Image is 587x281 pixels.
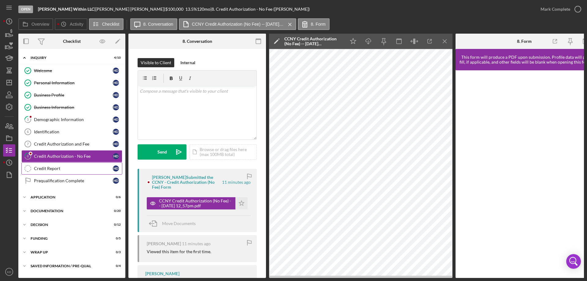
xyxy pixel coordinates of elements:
span: $100,000 [165,6,183,12]
div: [PERSON_NAME] Submitted the CCNY - Credit Authorization (No Fee) Form [152,175,221,190]
div: Saved Information / Pre-Qual [31,264,105,268]
button: 8. Conversation [130,18,177,30]
time: 2025-09-12 16:57 [222,180,251,185]
button: Send [138,144,186,160]
button: Mark Complete [534,3,584,15]
div: Credit Report [34,166,113,171]
div: Welcome [34,68,113,73]
div: 8. Conversation [183,39,212,44]
div: Send [157,144,167,160]
div: [PERSON_NAME] [PERSON_NAME] | [95,7,165,12]
div: Funding [31,237,105,240]
div: 0 / 4 [110,264,121,268]
button: KD [3,266,15,278]
div: Wrap up [31,250,105,254]
div: H D [113,80,119,86]
div: Internal [180,58,195,67]
div: H D [113,104,119,110]
div: 0 / 20 [110,209,121,213]
div: CCNY Credit Authorization (No Fee) -- [DATE] 12_57pm.pdf [159,198,232,208]
button: Checklist [89,18,124,30]
div: H D [113,153,119,159]
div: 0 / 5 [110,237,121,240]
div: 120 mo [197,7,210,12]
a: 7Credit Authorization and FeeHD [21,138,122,150]
div: Mark Complete [541,3,570,15]
button: Overview [18,18,53,30]
div: Credit Authorization and Fee [34,142,113,146]
div: Inquiry [31,56,105,60]
button: Move Documents [147,216,202,231]
div: H D [113,178,119,184]
tspan: 6 [27,130,29,134]
div: Business Information [34,105,113,110]
button: Visible to Client [138,58,174,67]
div: Application [31,195,105,199]
tspan: 8 [27,154,29,158]
div: 0 / 3 [110,250,121,254]
div: Personal Information [34,80,113,85]
div: H D [113,141,119,147]
div: H D [113,165,119,172]
button: 8. Form [298,18,330,30]
div: Documentation [31,209,105,213]
div: H D [113,129,119,135]
div: H D [113,92,119,98]
a: 8Credit Authorization - No FeeHD [21,150,122,162]
div: [PERSON_NAME] [145,271,179,276]
label: Checklist [102,22,120,27]
label: CCNY Credit Authorization (No Fee) -- [DATE] 12_57pm.pdf [192,22,284,27]
div: Credit Authorization - No Fee [34,154,113,159]
div: Prequalification Complete [34,178,113,183]
a: Business ProfileHD [21,89,122,101]
b: [PERSON_NAME] Within LLC [38,6,94,12]
label: Activity [70,22,83,27]
a: Prequalification CompleteHD [21,175,122,187]
div: Open [18,6,33,13]
div: Decision [31,223,105,227]
tspan: 5 [27,117,29,121]
div: H D [113,68,119,74]
a: WelcomeHD [21,65,122,77]
a: 5Demographic InformationHD [21,113,122,126]
div: 4 / 10 [110,56,121,60]
div: Business Profile [34,93,113,98]
div: Identification [34,129,113,134]
div: Demographic Information [34,117,113,122]
button: CCNY Credit Authorization (No Fee) -- [DATE] 12_57pm.pdf [179,18,296,30]
div: 0 / 12 [110,223,121,227]
time: 2025-09-12 16:57 [182,241,211,246]
div: 8. Form [517,39,532,44]
div: Open Intercom Messenger [566,254,581,269]
text: KD [7,270,11,274]
button: CCNY Credit Authorization (No Fee) -- [DATE] 12_57pm.pdf [147,197,248,209]
div: CCNY Credit Authorization (No Fee) -- [DATE] 12_57pm.pdf [284,36,342,46]
div: Checklist [63,39,81,44]
div: | 8. Credit Authorization - No Fee ([PERSON_NAME]) [210,7,310,12]
tspan: 7 [27,142,29,146]
a: Credit ReportHD [21,162,122,175]
button: Activity [55,18,87,30]
div: H D [113,116,119,123]
div: 13.5 % [185,7,197,12]
div: [PERSON_NAME] [147,241,181,246]
label: 8. Form [311,22,326,27]
button: Internal [177,58,198,67]
a: Personal InformationHD [21,77,122,89]
label: Overview [31,22,49,27]
div: 0 / 6 [110,195,121,199]
span: Move Documents [162,221,196,226]
div: | [38,7,95,12]
a: Business InformationHD [21,101,122,113]
div: Viewed this item for the first time. [147,249,211,254]
a: 6IdentificationHD [21,126,122,138]
div: Visible to Client [141,58,171,67]
label: 8. Conversation [143,22,173,27]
